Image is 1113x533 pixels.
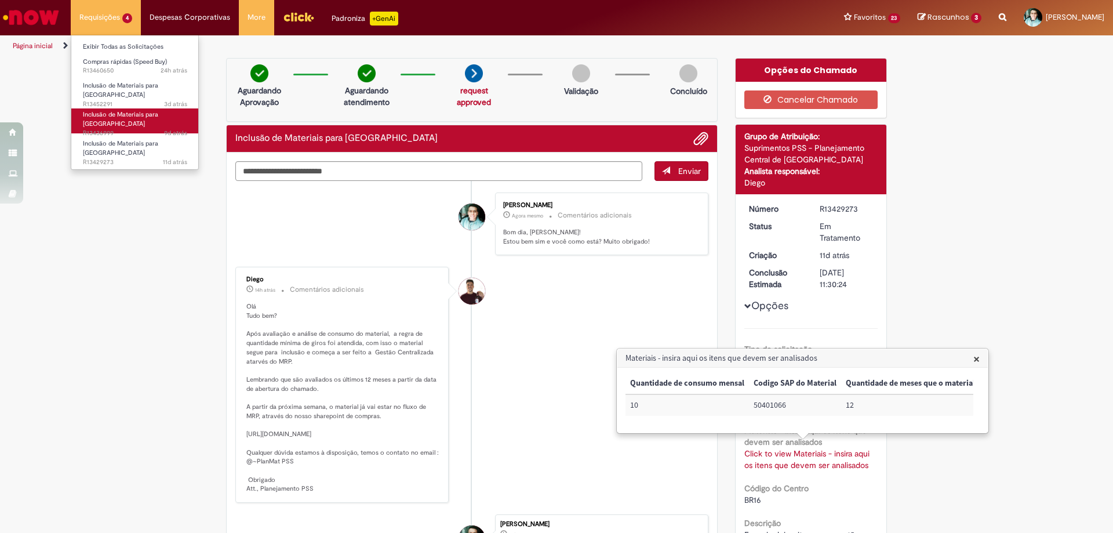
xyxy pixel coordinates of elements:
td: Quantidade de meses que o material será consumido no ano: 12 [841,394,1064,416]
div: [PERSON_NAME] [503,202,696,209]
div: Padroniza [332,12,398,26]
textarea: Digite sua mensagem aqui... [235,161,642,181]
b: Descrição [744,518,781,528]
a: Aberto R13436999 : Inclusão de Materiais para Estoques [71,108,199,133]
a: request approved [457,85,491,107]
img: arrow-next.png [465,64,483,82]
div: Diego [744,177,878,188]
span: 14h atrás [255,287,275,293]
time: 27/08/2025 12:51:40 [164,100,187,108]
span: 4 [122,13,132,23]
span: 3d atrás [164,100,187,108]
div: Jean Carlos Ramos Da Silva [459,204,485,230]
div: Opções do Chamado [736,59,887,82]
time: 29/08/2025 08:03:13 [161,66,187,75]
a: Aberto R13452291 : Inclusão de Materiais para Estoques [71,79,199,104]
p: +GenAi [370,12,398,26]
span: Despesas Corporativas [150,12,230,23]
time: 30/08/2025 07:39:31 [512,212,543,219]
div: Grupo de Atribuição: [744,130,878,142]
small: Comentários adicionais [558,211,632,220]
dt: Número [740,203,812,215]
time: 19/08/2025 15:30:22 [163,158,187,166]
img: img-circle-grey.png [572,64,590,82]
span: 11d atrás [820,250,849,260]
a: Exibir Todas as Solicitações [71,41,199,53]
div: Suprimentos PSS - Planejamento Central de [GEOGRAPHIC_DATA] [744,142,878,165]
span: Inclusão de Materiais para [GEOGRAPHIC_DATA] [83,139,158,157]
div: Diego Henrique Da Silva [459,278,485,304]
span: Enviar [678,166,701,176]
span: R13429273 [83,158,187,167]
span: 3 [971,13,981,23]
img: click_logo_yellow_360x200.png [283,8,314,26]
span: R13460650 [83,66,187,75]
img: img-circle-grey.png [679,64,697,82]
span: Compras rápidas (Speed Buy) [83,57,167,66]
span: 23 [888,13,901,23]
div: 19/08/2025 15:30:20 [820,249,874,261]
a: Aberto R13429273 : Inclusão de Materiais para Estoques [71,137,199,162]
div: R13429273 [820,203,874,215]
ul: Requisições [71,35,199,170]
p: Aguardando Aprovação [231,85,288,108]
dt: Conclusão Estimada [740,267,812,290]
button: Enviar [654,161,708,181]
span: Agora mesmo [512,212,543,219]
div: Materiais - insira aqui os itens que devem ser analisados [616,348,989,434]
a: Click to view Materiais - insira aqui os itens que devem ser analisados [744,448,870,470]
th: Quantidade de consumo mensal [625,373,749,394]
a: Rascunhos [918,12,981,23]
h3: Materiais - insira aqui os itens que devem ser analisados [617,349,988,368]
span: More [248,12,265,23]
span: 11d atrás [163,158,187,166]
b: Tipo de solicitação [744,344,812,354]
span: [PERSON_NAME] [1046,12,1104,22]
time: 29/08/2025 17:10:07 [255,287,275,293]
a: Página inicial [13,41,53,50]
p: Concluído [670,85,707,97]
span: BR16 [744,495,761,505]
span: Rascunhos [927,12,969,23]
button: Adicionar anexos [693,131,708,146]
a: Aberto R13460650 : Compras rápidas (Speed Buy) [71,56,199,77]
ul: Trilhas de página [9,35,733,57]
p: Bom dia, [PERSON_NAME]! Estou bem sim e você como está? Muito obrigado! [503,228,696,246]
td: Quantidade de consumo mensal: 10 [625,394,749,416]
dt: Status [740,220,812,232]
span: × [973,351,980,367]
div: Analista responsável: [744,165,878,177]
button: Close [973,353,980,365]
span: Inclusão de Materiais para [GEOGRAPHIC_DATA] [83,110,158,128]
div: Diego [246,276,439,283]
span: 9d atrás [164,129,187,137]
time: 21/08/2025 15:27:08 [164,129,187,137]
th: Quantidade de meses que o material será consumido no ano [841,373,1064,394]
img: check-circle-green.png [358,64,376,82]
dt: Criação [740,249,812,261]
span: Requisições [79,12,120,23]
b: Materiais - insira aqui os itens que devem ser analisados [744,425,867,447]
h2: Inclusão de Materiais para Estoques Histórico de tíquete [235,133,438,144]
small: Comentários adicionais [290,285,364,295]
span: Favoritos [854,12,886,23]
div: Em Tratamento [820,220,874,244]
span: 24h atrás [161,66,187,75]
span: R13436999 [83,129,187,138]
p: Olá Tudo bem? Após avaliação e análise de consumo do material, a regra de quantidade mínima de gi... [246,302,439,494]
p: Aguardando atendimento [339,85,395,108]
div: [PERSON_NAME] [500,521,702,528]
div: [DATE] 11:30:24 [820,267,874,290]
span: Inclusão de Materiais para [GEOGRAPHIC_DATA] [83,81,158,99]
img: ServiceNow [1,6,61,29]
th: Codigo SAP do Material [749,373,841,394]
span: R13452291 [83,100,187,109]
button: Cancelar Chamado [744,90,878,109]
img: check-circle-green.png [250,64,268,82]
td: Codigo SAP do Material: 50401066 [749,394,841,416]
b: Código do Centro [744,483,809,494]
time: 19/08/2025 15:30:20 [820,250,849,260]
p: Validação [564,85,598,97]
